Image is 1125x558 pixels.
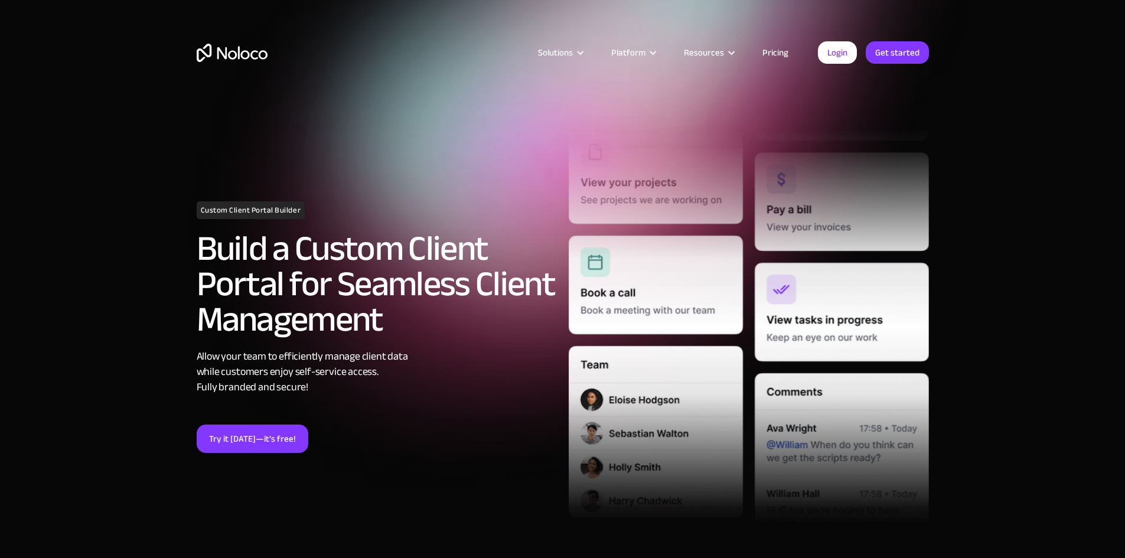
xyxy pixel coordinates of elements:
div: Platform [596,45,669,60]
div: Solutions [538,45,573,60]
a: Login [818,41,857,64]
div: Platform [611,45,645,60]
div: Solutions [523,45,596,60]
div: Resources [669,45,748,60]
h2: Build a Custom Client Portal for Seamless Client Management [197,231,557,337]
div: Allow your team to efficiently manage client data while customers enjoy self-service access. Full... [197,349,557,395]
a: Try it [DATE]—it’s free! [197,425,308,453]
a: Get started [866,41,929,64]
a: home [197,44,268,62]
h1: Custom Client Portal Builder [197,201,305,219]
a: Pricing [748,45,803,60]
div: Resources [684,45,724,60]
